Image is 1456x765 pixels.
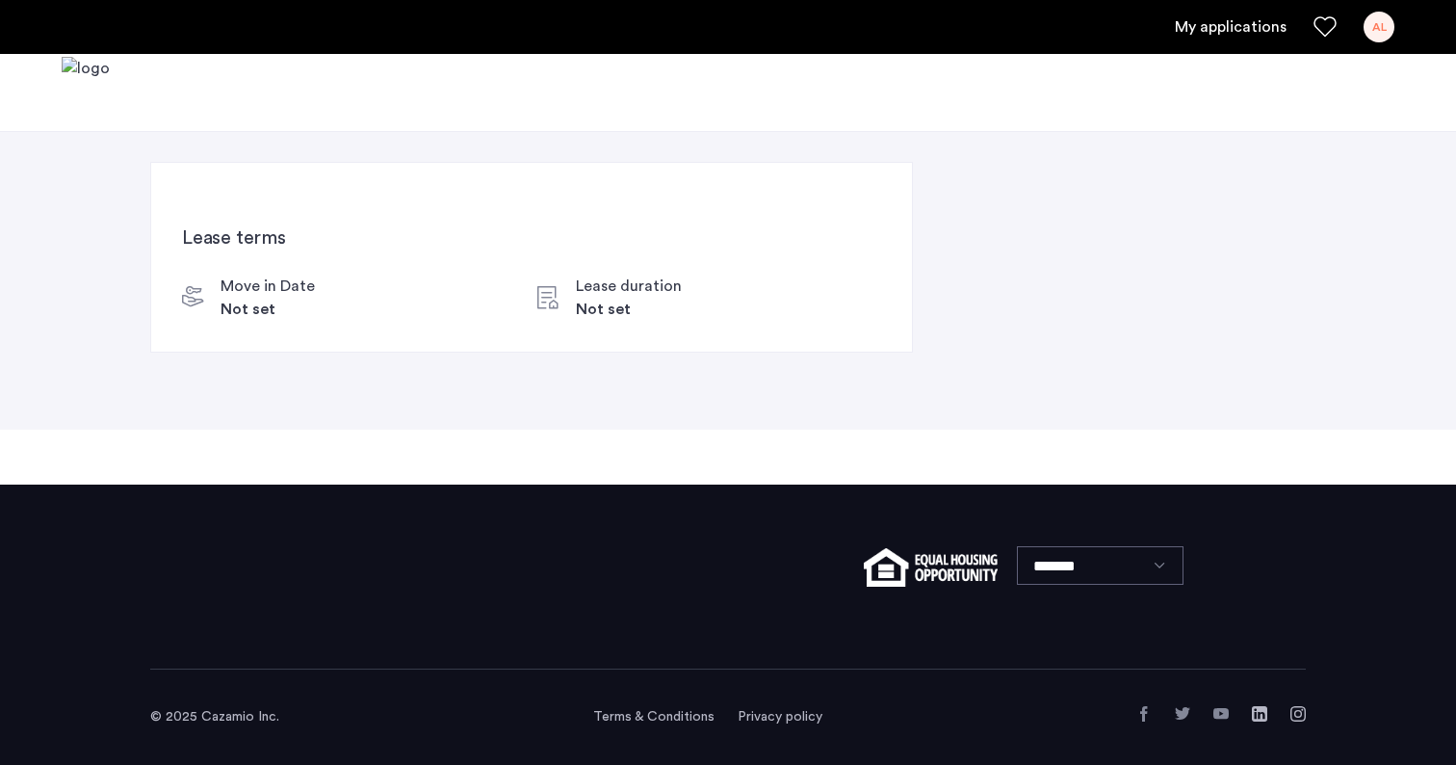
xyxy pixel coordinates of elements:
[1213,706,1229,722] a: YouTube
[1175,706,1190,722] a: Twitter
[1017,546,1183,585] select: Language select
[62,57,110,129] img: logo
[221,298,315,321] div: Not set
[150,710,279,724] span: © 2025 Cazamio Inc.
[1313,15,1337,39] a: Favorites
[1290,706,1306,722] a: Instagram
[1175,15,1287,39] a: My application
[864,548,998,587] img: equal-housing.png
[62,57,110,129] a: Cazamio logo
[593,707,715,726] a: Terms and conditions
[1136,706,1152,722] a: Facebook
[182,224,881,251] h3: Lease terms
[576,275,682,298] div: Lease duration
[1252,706,1267,722] a: LinkedIn
[221,275,315,298] div: Move in Date
[738,707,822,726] a: Privacy policy
[1364,12,1394,42] div: AL
[576,298,682,321] div: Not set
